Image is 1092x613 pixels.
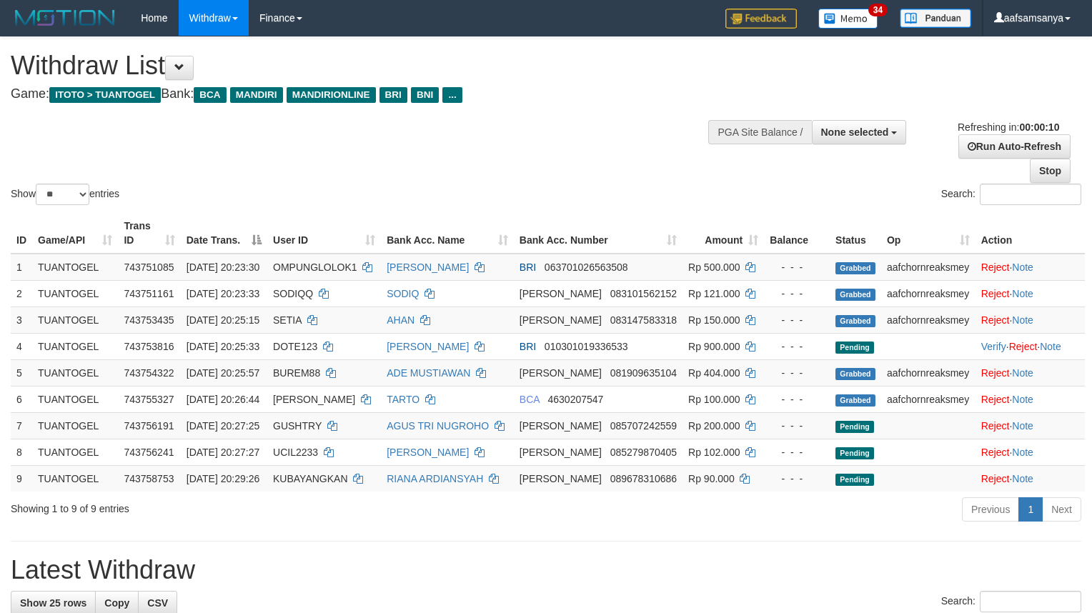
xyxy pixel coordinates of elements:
td: · [976,280,1085,306]
a: Reject [981,447,1010,458]
span: CSV [147,597,168,609]
a: Verify [981,341,1006,352]
span: Grabbed [835,262,875,274]
span: Grabbed [835,394,875,407]
td: · [976,359,1085,386]
a: Reject [981,367,1010,379]
a: Reject [1009,341,1038,352]
td: TUANTOGEL [32,359,118,386]
div: - - - [770,445,824,459]
label: Search: [941,184,1081,205]
td: aafchornreaksmey [881,306,976,333]
span: [PERSON_NAME] [520,288,602,299]
span: MANDIRI [230,87,283,103]
td: 6 [11,386,32,412]
a: AHAN [387,314,415,326]
td: 3 [11,306,32,333]
td: TUANTOGEL [32,439,118,465]
td: · [976,439,1085,465]
a: Reject [981,394,1010,405]
input: Search: [980,591,1081,612]
a: Note [1012,314,1033,326]
span: [DATE] 20:25:15 [187,314,259,326]
span: 743753816 [124,341,174,352]
span: BCA [194,87,226,103]
div: - - - [770,260,824,274]
span: SODIQQ [273,288,313,299]
a: Note [1012,473,1033,484]
img: Feedback.jpg [725,9,797,29]
span: BRI [379,87,407,103]
th: ID [11,213,32,254]
span: Rp 900.000 [688,341,740,352]
a: [PERSON_NAME] [387,341,469,352]
a: [PERSON_NAME] [387,261,469,273]
label: Show entries [11,184,119,205]
span: 743756241 [124,447,174,458]
a: SODIQ [387,288,419,299]
th: Date Trans.: activate to sort column descending [181,213,267,254]
span: BNI [411,87,439,103]
a: ADE MUSTIAWAN [387,367,470,379]
td: 2 [11,280,32,306]
td: 4 [11,333,32,359]
span: Rp 404.000 [688,367,740,379]
td: aafchornreaksmey [881,386,976,412]
a: Reject [981,288,1010,299]
h1: Latest Withdraw [11,556,1081,584]
a: Previous [962,497,1019,522]
span: 743751085 [124,261,174,273]
span: [PERSON_NAME] [520,367,602,379]
td: 7 [11,412,32,439]
span: BRI [520,341,536,352]
span: BUREM88 [273,367,320,379]
span: [DATE] 20:29:26 [187,473,259,484]
a: Reject [981,261,1010,273]
div: - - - [770,286,824,301]
td: · [976,386,1085,412]
th: Bank Acc. Number: activate to sort column ascending [514,213,682,254]
span: Refreshing in: [958,121,1059,133]
th: Status [830,213,881,254]
span: [DATE] 20:25:33 [187,341,259,352]
span: BCA [520,394,540,405]
h1: Withdraw List [11,51,714,80]
select: Showentries [36,184,89,205]
span: Rp 102.000 [688,447,740,458]
td: aafchornreaksmey [881,280,976,306]
div: - - - [770,313,824,327]
span: 743755327 [124,394,174,405]
span: Copy [104,597,129,609]
span: [DATE] 20:23:33 [187,288,259,299]
a: Next [1042,497,1081,522]
th: Action [976,213,1085,254]
a: Note [1012,288,1033,299]
span: Grabbed [835,368,875,380]
td: · [976,254,1085,281]
span: GUSHTRY [273,420,322,432]
label: Search: [941,591,1081,612]
span: Pending [835,447,874,459]
strong: 00:00:10 [1019,121,1059,133]
span: UCIL2233 [273,447,318,458]
a: Reject [981,314,1010,326]
a: TARTO [387,394,420,405]
td: · [976,306,1085,333]
a: 1 [1018,497,1043,522]
button: None selected [812,120,907,144]
td: 5 [11,359,32,386]
span: Pending [835,421,874,433]
div: - - - [770,419,824,433]
span: [PERSON_NAME] [520,473,602,484]
h4: Game: Bank: [11,87,714,101]
div: PGA Site Balance / [708,120,811,144]
td: · [976,412,1085,439]
div: - - - [770,339,824,354]
span: [DATE] 20:27:25 [187,420,259,432]
a: Note [1012,367,1033,379]
span: Rp 200.000 [688,420,740,432]
span: [PERSON_NAME] [273,394,355,405]
th: Balance [764,213,830,254]
a: Reject [981,420,1010,432]
td: · · [976,333,1085,359]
